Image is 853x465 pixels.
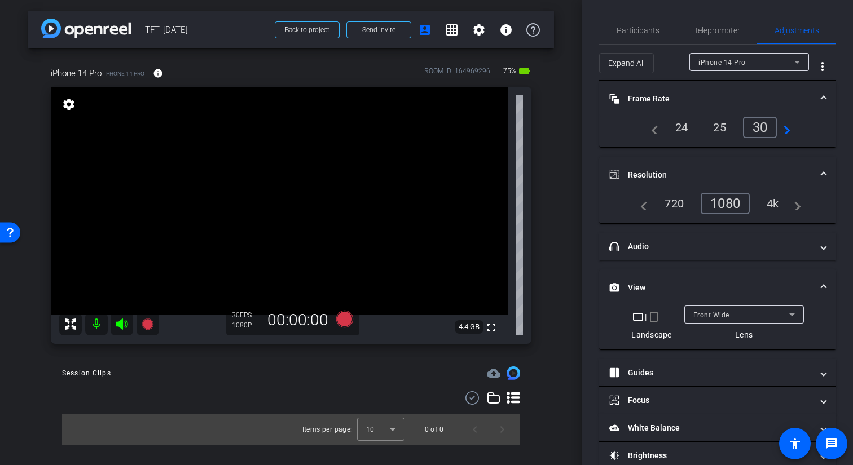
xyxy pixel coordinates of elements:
[472,23,486,37] mat-icon: settings
[507,366,520,380] img: Session clips
[51,67,102,79] span: iPhone 14 Pro
[424,66,490,82] div: ROOM ID: 164969296
[631,310,671,324] div: |
[599,305,836,349] div: View
[599,414,836,441] mat-expansion-panel-header: White Balance
[599,117,836,147] div: Frame Rate
[502,62,518,80] span: 75%
[599,359,836,386] mat-expansion-panel-header: Guides
[260,311,336,330] div: 00:00:00
[104,69,144,78] span: iPhone 14 Pro
[788,437,802,450] mat-icon: accessibility
[599,53,654,73] button: Expand All
[599,269,836,305] mat-expansion-panel-header: View
[608,52,645,74] span: Expand All
[809,53,836,80] button: More Options for Adjustments Panel
[232,321,260,330] div: 1080P
[599,157,836,193] mat-expansion-panel-header: Resolution
[825,437,838,450] mat-icon: message
[758,194,788,213] div: 4k
[647,310,661,324] mat-icon: crop_portrait
[275,21,340,38] button: Back to project
[485,321,498,334] mat-icon: fullscreen
[487,366,500,380] span: Destinations for your clips
[455,320,483,334] span: 4.4 GB
[362,25,395,34] span: Send invite
[656,194,692,213] div: 720
[232,311,260,320] div: 30
[240,311,252,319] span: FPS
[701,193,750,214] div: 1080
[694,26,740,34] span: Teleprompter
[693,311,729,319] span: Front Wide
[743,117,777,138] div: 30
[609,395,812,406] mat-panel-title: Focus
[777,121,790,134] mat-icon: navigate_next
[599,387,836,414] mat-expansion-panel-header: Focus
[61,98,77,111] mat-icon: settings
[775,26,819,34] span: Adjustments
[816,60,829,73] mat-icon: more_vert
[302,424,353,435] div: Items per page:
[609,169,812,181] mat-panel-title: Resolution
[499,23,513,37] mat-icon: info
[788,197,801,210] mat-icon: navigate_next
[631,329,671,340] div: Landscape
[418,23,432,37] mat-icon: account_box
[518,64,531,78] mat-icon: battery_std
[425,424,443,435] div: 0 of 0
[609,422,812,434] mat-panel-title: White Balance
[609,93,812,105] mat-panel-title: Frame Rate
[41,19,131,38] img: app-logo
[698,59,746,67] span: iPhone 14 Pro
[609,367,812,379] mat-panel-title: Guides
[599,193,836,223] div: Resolution
[346,21,411,38] button: Send invite
[645,121,658,134] mat-icon: navigate_before
[609,450,812,462] mat-panel-title: Brightness
[609,241,812,253] mat-panel-title: Audio
[634,197,648,210] mat-icon: navigate_before
[285,26,329,34] span: Back to project
[599,81,836,117] mat-expansion-panel-header: Frame Rate
[145,19,268,41] span: TFT_[DATE]
[153,68,163,78] mat-icon: info
[631,310,645,324] mat-icon: crop_landscape
[609,282,812,294] mat-panel-title: View
[487,366,500,380] mat-icon: cloud_upload
[599,233,836,260] mat-expansion-panel-header: Audio
[705,118,735,137] div: 25
[667,118,697,137] div: 24
[62,367,111,379] div: Session Clips
[461,416,489,443] button: Previous page
[445,23,459,37] mat-icon: grid_on
[489,416,516,443] button: Next page
[617,26,659,34] span: Participants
